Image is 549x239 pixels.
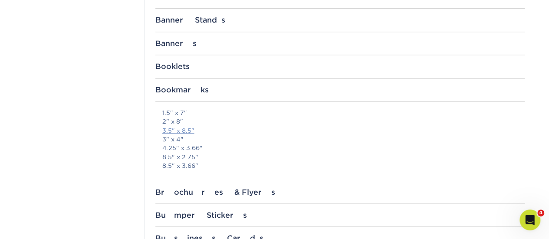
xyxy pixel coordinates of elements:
[162,109,187,116] a: 1.5" x 7"
[162,162,198,169] a: 8.5" x 3.66"
[162,144,203,151] a: 4.25" x 3.66"
[155,16,525,24] div: Banner Stands
[162,136,184,143] a: 3" x 4"
[162,154,198,160] a: 8.5" x 2.75"
[155,62,525,71] div: Booklets
[537,210,544,216] span: 4
[155,85,525,94] div: Bookmarks
[519,210,540,230] iframe: Intercom live chat
[155,211,525,219] div: Bumper Stickers
[162,118,183,125] a: 2" x 8"
[155,188,525,196] div: Brochures & Flyers
[162,127,194,134] a: 3.5" x 8.5"
[155,39,525,48] div: Banners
